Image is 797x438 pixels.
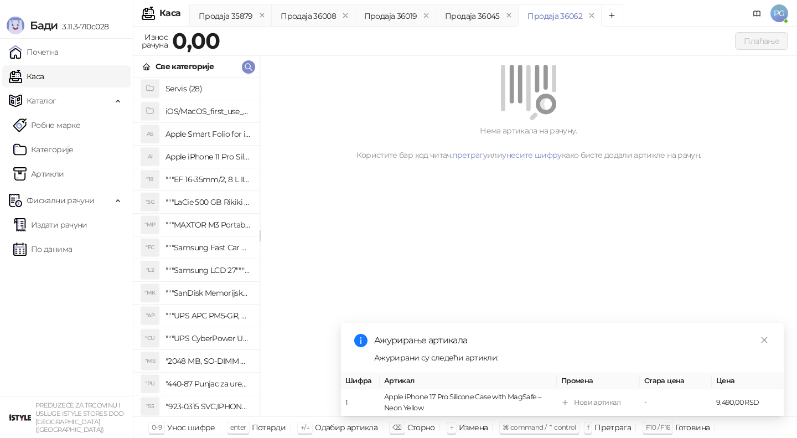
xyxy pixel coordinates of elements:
[27,90,56,112] span: Каталог
[172,27,220,54] strong: 0,00
[165,375,251,393] h4: "440-87 Punjac za uredjaje sa micro USB portom 4/1, Stand."
[459,420,488,435] div: Измена
[594,420,631,435] div: Претрага
[141,375,159,393] div: "PU
[30,19,58,32] span: Бади
[584,11,599,20] button: remove
[364,10,417,22] div: Продаја 36019
[141,261,159,279] div: "L2
[141,398,159,415] div: "S5
[760,336,768,344] span: close
[502,150,562,160] a: унесите шифру
[9,41,59,63] a: Почетна
[452,150,487,160] a: претрагу
[165,239,251,256] h4: """Samsung Fast Car Charge Adapter, brzi auto punja_, boja crna"""
[338,11,353,20] button: remove
[165,171,251,188] h4: """EF 16-35mm/2, 8 L III USM"""
[13,114,80,136] a: Робне марке
[450,423,453,431] span: +
[640,389,712,416] td: -
[165,80,251,97] h4: Servis (28)
[152,423,162,431] span: 0-9
[141,284,159,302] div: "MK
[735,32,788,50] button: Плаћање
[141,171,159,188] div: "18
[255,11,270,20] button: remove
[301,423,309,431] span: ↑/↓
[13,214,87,236] a: Издати рачуни
[675,420,710,435] div: Готовина
[230,423,246,431] span: enter
[273,125,784,161] div: Нема артикала на рачуну. Користите бар код читач, или како бисте додали артикле на рачун.
[557,373,640,389] th: Промена
[165,125,251,143] h4: Apple Smart Folio for iPad mini (A17 Pro) - Sage
[374,334,770,347] div: Ажурирање артикала
[165,398,251,415] h4: "923-0315 SVC,IPHONE 5/5S BATTERY REMOVAL TRAY Držač za iPhone sa kojim se otvara display
[341,389,380,416] td: 1
[165,329,251,347] h4: """UPS CyberPower UT650EG, 650VA/360W , line-int., s_uko, desktop"""
[445,10,500,22] div: Продаја 36045
[712,389,784,416] td: 9.490,00 RSD
[758,334,770,346] a: Close
[315,420,377,435] div: Одабир артикла
[141,307,159,324] div: "AP
[133,78,260,416] div: grid
[165,284,251,302] h4: """SanDisk Memorijska kartica 256GB microSDXC sa SD adapterom SDSQXA1-256G-GN6MA - Extreme PLUS, ...
[141,148,159,166] div: AI
[58,22,108,32] span: 3.11.3-710c028
[419,11,433,20] button: remove
[165,102,251,120] h4: iOS/MacOS_first_use_assistance (4)
[9,65,44,87] a: Каса
[770,4,788,22] span: PG
[139,30,170,52] div: Износ рачуна
[141,125,159,143] div: AS
[167,420,215,435] div: Унос шифре
[7,17,24,34] img: Logo
[141,329,159,347] div: "CU
[141,216,159,234] div: "MP
[165,193,251,211] h4: """LaCie 500 GB Rikiki USB 3.0 / Ultra Compact & Resistant aluminum / USB 3.0 / 2.5"""""""
[503,423,576,431] span: ⌘ command / ⌃ control
[646,423,670,431] span: F10 / F16
[141,239,159,256] div: "FC
[712,373,784,389] th: Цена
[601,4,623,27] button: Add tab
[156,60,214,73] div: Све категорије
[27,189,94,212] span: Фискални рачуни
[13,238,72,260] a: По данима
[380,389,557,416] td: Apple iPhone 17 Pro Silicone Case with MagSafe – Neon Yellow
[502,11,516,20] button: remove
[159,9,180,18] div: Каса
[640,373,712,389] th: Стара цена
[35,401,124,434] small: PREDUZEĆE ZA TRGOVINU I USLUGE ISTYLE STORES DOO [GEOGRAPHIC_DATA] ([GEOGRAPHIC_DATA])
[252,420,286,435] div: Потврди
[141,193,159,211] div: "5G
[199,10,253,22] div: Продаја 35879
[407,420,435,435] div: Сторно
[165,307,251,324] h4: """UPS APC PM5-GR, Essential Surge Arrest,5 utic_nica"""
[165,216,251,234] h4: """MAXTOR M3 Portable 2TB 2.5"""" crni eksterni hard disk HX-M201TCB/GM"""
[341,373,380,389] th: Шифра
[141,352,159,370] div: "MS
[13,163,64,185] a: ArtikliАртикли
[281,10,336,22] div: Продаја 36008
[165,148,251,166] h4: Apple iPhone 11 Pro Silicone Case - Black
[527,10,582,22] div: Продаја 36062
[392,423,401,431] span: ⌫
[9,406,31,429] img: 64x64-companyLogo-77b92cf4-9946-4f36-9751-bf7bb5fd2c7d.png
[354,334,368,347] span: info-circle
[13,138,74,161] a: Категорије
[380,373,557,389] th: Артикал
[374,352,770,364] div: Ажурирани су следећи артикли:
[165,261,251,279] h4: """Samsung LCD 27"""" C27F390FHUXEN"""
[587,423,589,431] span: f
[748,4,766,22] a: Документација
[574,397,620,408] div: Нови артикал
[165,352,251,370] h4: "2048 MB, SO-DIMM DDRII, 667 MHz, Napajanje 1,8 0,1 V, Latencija CL5"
